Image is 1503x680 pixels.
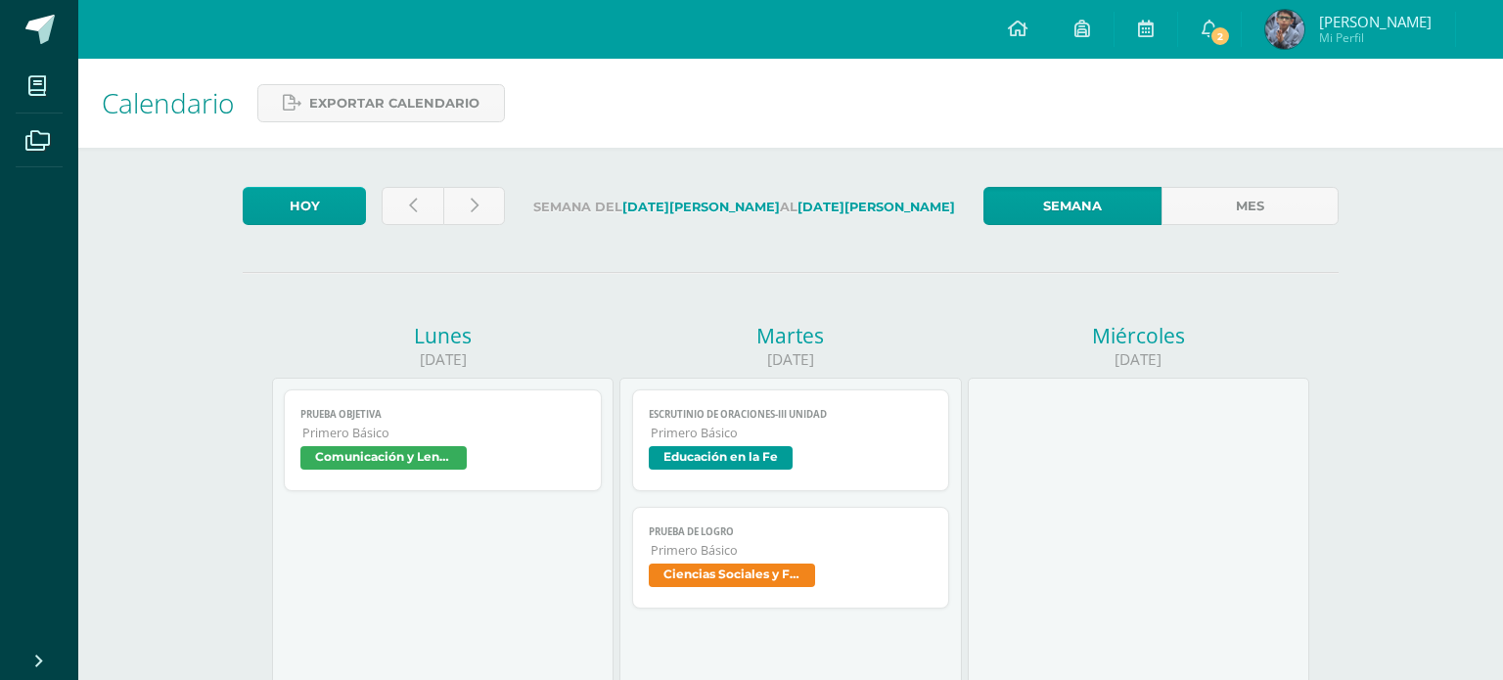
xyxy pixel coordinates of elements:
span: Educación en la Fe [649,446,793,470]
span: Prueba de Logro [649,525,934,538]
strong: [DATE][PERSON_NAME] [797,200,955,214]
span: Comunicación y Lenguaje, Idioma Español [300,446,467,470]
a: Mes [1161,187,1339,225]
a: PRUEBA OBJETIVAPrimero BásicoComunicación y Lenguaje, Idioma Español [284,389,602,491]
span: [PERSON_NAME] [1319,12,1432,31]
span: Escrutinio de Oraciones-III Unidad [649,408,934,421]
a: Prueba de LogroPrimero BásicoCiencias Sociales y Formación Ciudadana e Interculturalidad [632,507,950,609]
a: Escrutinio de Oraciones-III UnidadPrimero BásicoEducación en la Fe [632,389,950,491]
div: Martes [619,322,961,349]
div: [DATE] [968,349,1309,370]
span: PRUEBA OBJETIVA [300,408,585,421]
span: Primero Básico [651,425,934,441]
div: [DATE] [272,349,614,370]
div: Miércoles [968,322,1309,349]
span: Calendario [102,84,234,121]
a: Hoy [243,187,366,225]
img: 34ae280db9e2785e3b101873a78bf9a1.png [1265,10,1304,49]
a: Exportar calendario [257,84,505,122]
span: Ciencias Sociales y Formación Ciudadana e Interculturalidad [649,564,815,587]
span: 2 [1209,25,1231,47]
label: Semana del al [521,187,968,227]
a: Semana [983,187,1161,225]
span: Primero Básico [302,425,585,441]
span: Exportar calendario [309,85,479,121]
strong: [DATE][PERSON_NAME] [622,200,780,214]
span: Primero Básico [651,542,934,559]
div: [DATE] [619,349,961,370]
span: Mi Perfil [1319,29,1432,46]
div: Lunes [272,322,614,349]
